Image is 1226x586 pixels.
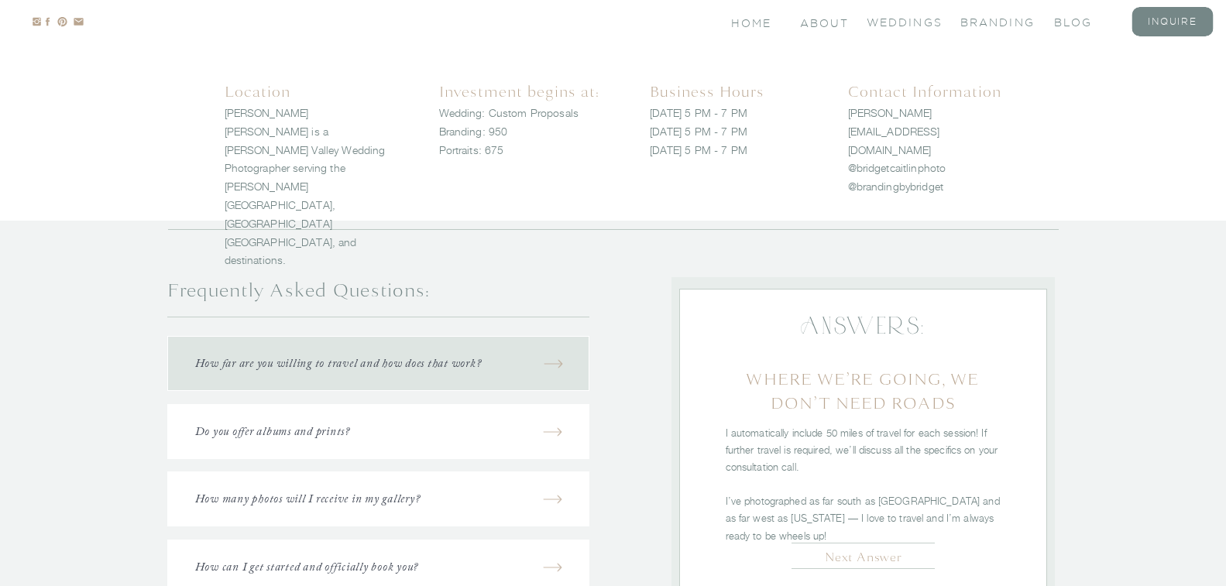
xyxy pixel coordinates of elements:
a: How many photos will I receive in my gallery? [195,492,540,507]
a: How can I get started and officially book you? [195,560,540,575]
p: WHERE WE’RE GOING, WE DON’T NEED ROADS [726,368,1001,383]
h2: Location [225,81,390,157]
h1: Frequently Asked Questions: [167,277,589,308]
p: I automatically include 50 miles of travel for each session! If further travel is required, we’ll... [726,424,1012,513]
a: branding [960,15,1022,28]
a: inquire [1142,15,1204,28]
a: Home [731,15,774,29]
a: Weddings [867,15,929,28]
h2: Business Hours [650,81,782,157]
h2: Contact Information [848,81,1004,157]
a: blog [1054,15,1116,28]
p: Answers: [714,305,1012,336]
p: [PERSON_NAME][EMAIL_ADDRESS][DOMAIN_NAME] @bridgetcaitlinphoto @brandingbybridget [848,104,1004,180]
a: Do you offer albums and prints? [195,424,540,440]
p: [PERSON_NAME] [PERSON_NAME] is a [PERSON_NAME] Valley Wedding Photographer serving the [PERSON_NA... [225,104,390,180]
h2: Investment begins at: [439,81,606,157]
a: How far are you willing to travel and how does that work? [195,356,540,372]
a: About [800,15,847,29]
a: Next Answer [771,549,956,564]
